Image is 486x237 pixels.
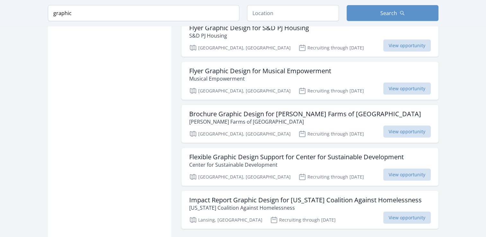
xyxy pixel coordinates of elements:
[383,126,431,138] span: View opportunity
[298,130,364,138] p: Recruiting through [DATE]
[189,196,422,204] h3: Impact Report Graphic Design for [US_STATE] Coalition Against Homelessness
[298,87,364,95] p: Recruiting through [DATE]
[189,216,262,224] p: Lansing, [GEOGRAPHIC_DATA]
[383,83,431,95] span: View opportunity
[247,5,339,21] input: Location
[189,204,422,212] p: [US_STATE] Coalition Against Homelessness
[270,216,336,224] p: Recruiting through [DATE]
[181,19,438,57] a: Flyer Graphic Design for S&D PJ Housing S&D PJ Housing [GEOGRAPHIC_DATA], [GEOGRAPHIC_DATA] Recru...
[380,9,397,17] span: Search
[383,169,431,181] span: View opportunity
[298,44,364,52] p: Recruiting through [DATE]
[383,39,431,52] span: View opportunity
[189,67,331,75] h3: Flyer Graphic Design for Musical Empowerment
[181,62,438,100] a: Flyer Graphic Design for Musical Empowerment Musical Empowerment [GEOGRAPHIC_DATA], [GEOGRAPHIC_D...
[189,161,404,169] p: Center for Sustainable Development
[298,173,364,181] p: Recruiting through [DATE]
[189,173,291,181] p: [GEOGRAPHIC_DATA], [GEOGRAPHIC_DATA]
[347,5,438,21] button: Search
[181,105,438,143] a: Brochure Graphic Design for [PERSON_NAME] Farms of [GEOGRAPHIC_DATA] [PERSON_NAME] Farms of [GEOG...
[181,191,438,229] a: Impact Report Graphic Design for [US_STATE] Coalition Against Homelessness [US_STATE] Coalition A...
[189,87,291,95] p: [GEOGRAPHIC_DATA], [GEOGRAPHIC_DATA]
[189,32,309,39] p: S&D PJ Housing
[189,118,421,126] p: [PERSON_NAME] Farms of [GEOGRAPHIC_DATA]
[48,5,239,21] input: Keyword
[189,130,291,138] p: [GEOGRAPHIC_DATA], [GEOGRAPHIC_DATA]
[383,212,431,224] span: View opportunity
[189,44,291,52] p: [GEOGRAPHIC_DATA], [GEOGRAPHIC_DATA]
[189,110,421,118] h3: Brochure Graphic Design for [PERSON_NAME] Farms of [GEOGRAPHIC_DATA]
[181,148,438,186] a: Flexible Graphic Design Support for Center for Sustainable Development Center for Sustainable Dev...
[189,153,404,161] h3: Flexible Graphic Design Support for Center for Sustainable Development
[189,75,331,83] p: Musical Empowerment
[189,24,309,32] h3: Flyer Graphic Design for S&D PJ Housing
